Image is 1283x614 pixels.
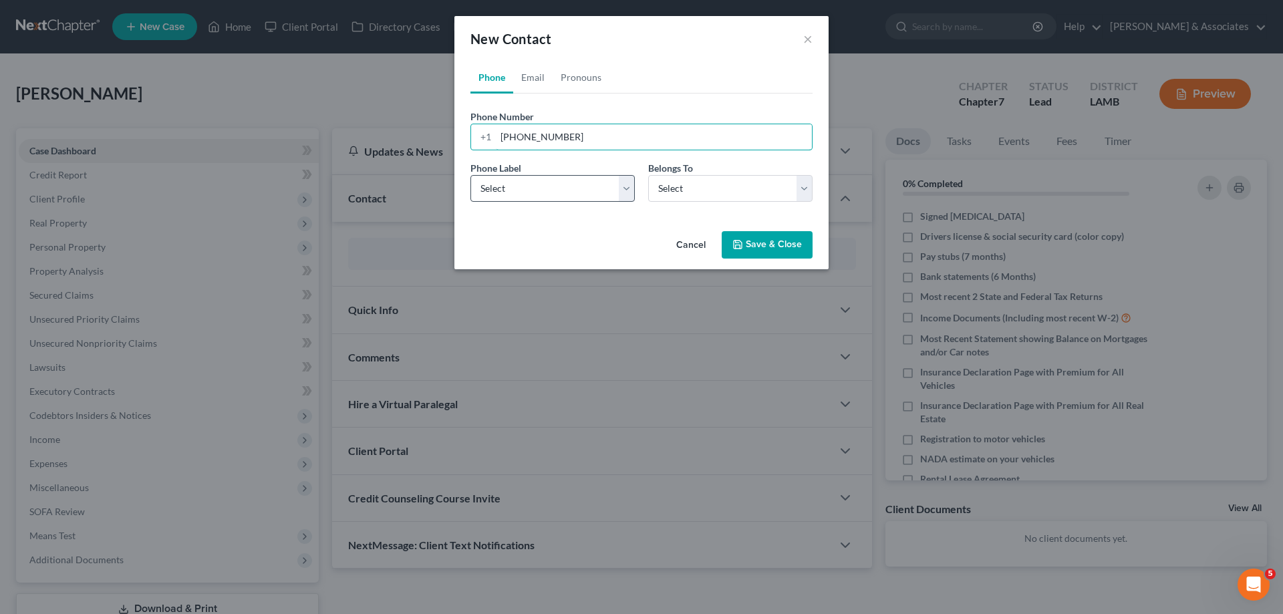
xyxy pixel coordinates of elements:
[648,162,693,174] span: Belongs To
[803,31,813,47] button: ×
[470,61,513,94] a: Phone
[666,233,716,259] button: Cancel
[722,231,813,259] button: Save & Close
[496,124,812,150] input: ###-###-####
[470,31,551,47] span: New Contact
[470,111,534,122] span: Phone Number
[1238,569,1270,601] iframe: Intercom live chat
[513,61,553,94] a: Email
[471,124,496,150] div: +1
[1265,569,1276,579] span: 5
[470,162,521,174] span: Phone Label
[553,61,609,94] a: Pronouns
